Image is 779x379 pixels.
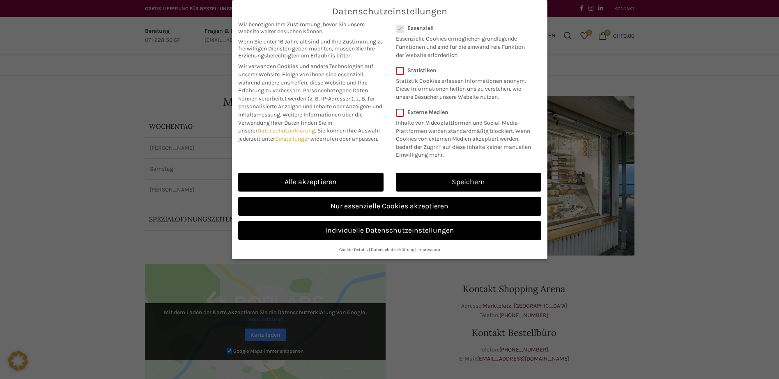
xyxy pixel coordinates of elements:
[257,127,315,134] a: Datenschutzerklärung
[396,116,536,159] p: Inhalte von Videoplattformen und Social-Media-Plattformen werden standardmäßig blockiert. Wenn Co...
[238,173,384,192] a: Alle akzeptieren
[275,135,310,142] a: Einstellungen
[396,32,531,59] p: Essenzielle Cookies ermöglichen grundlegende Funktionen und sind für die einwandfreie Funktion de...
[238,127,380,142] span: Sie können Ihre Auswahl jederzeit unter widerrufen oder anpassen.
[238,87,382,118] span: Personenbezogene Daten können verarbeitet werden (z. B. IP-Adressen), z. B. für personalisierte A...
[396,173,541,192] a: Speichern
[417,247,440,252] a: Impressum
[371,247,414,252] a: Datenschutzerklärung
[238,21,384,35] span: Wir benötigen Ihre Zustimmung, bevor Sie unsere Website weiter besuchen können.
[396,74,531,101] p: Statistik Cookies erfassen Informationen anonym. Diese Informationen helfen uns zu verstehen, wie...
[238,38,384,59] span: Wenn Sie unter 16 Jahre alt sind und Ihre Zustimmung zu freiwilligen Diensten geben möchten, müss...
[396,67,531,74] label: Statistiken
[396,25,531,32] label: Essenziell
[238,221,541,240] a: Individuelle Datenschutzeinstellungen
[238,111,363,134] span: Weitere Informationen über die Verwendung Ihrer Daten finden Sie in unserer .
[238,197,541,216] a: Nur essenzielle Cookies akzeptieren
[332,6,447,17] span: Datenschutzeinstellungen
[238,63,373,94] span: Wir verwenden Cookies und andere Technologien auf unserer Website. Einige von ihnen sind essenzie...
[396,109,536,116] label: Externe Medien
[339,247,368,252] a: Cookie-Details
